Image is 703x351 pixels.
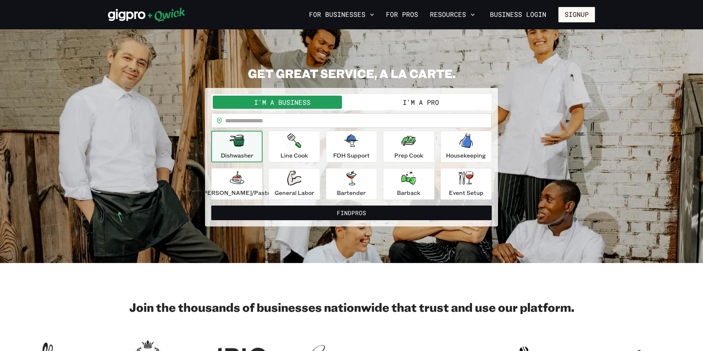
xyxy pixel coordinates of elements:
[205,66,498,81] h2: GET GREAT SERVICE, A LA CARTE.
[440,131,492,162] button: Housekeeping
[351,96,490,109] button: I'm a Pro
[275,188,314,197] p: General Labor
[268,131,320,162] button: Line Cook
[326,168,377,200] button: Bartender
[201,188,273,197] p: [PERSON_NAME]/Pastry
[446,151,486,160] p: Housekeeping
[211,206,492,220] button: FindPros
[397,188,420,197] p: Barback
[221,151,253,160] p: Dishwasher
[394,151,423,160] p: Prep Cook
[211,168,263,200] button: [PERSON_NAME]/Pastry
[449,188,483,197] p: Event Setup
[558,7,595,22] button: Signup
[268,168,320,200] button: General Labor
[484,7,553,22] a: Business Login
[383,8,421,21] a: For Pros
[333,151,370,160] p: FOH Support
[108,300,595,314] h2: Join the thousands of businesses nationwide that trust and use our platform.
[427,8,478,21] button: Resources
[213,96,351,109] button: I'm a Business
[383,131,434,162] button: Prep Cook
[280,151,308,160] p: Line Cook
[326,131,377,162] button: FOH Support
[306,8,377,21] button: For Businesses
[337,188,366,197] p: Bartender
[383,168,434,200] button: Barback
[440,168,492,200] button: Event Setup
[211,131,263,162] button: Dishwasher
